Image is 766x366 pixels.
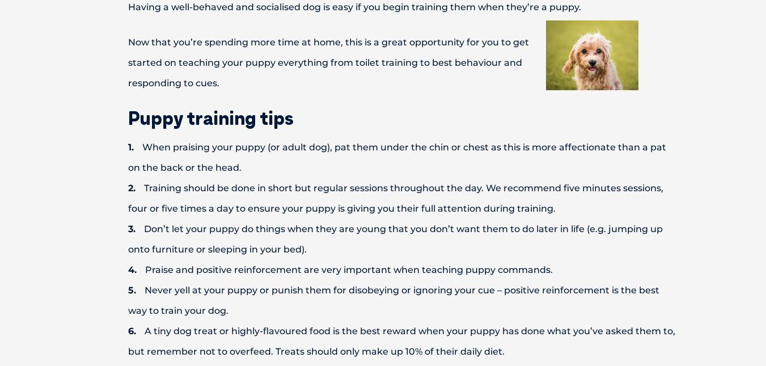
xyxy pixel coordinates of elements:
li: Praise and positive reinforcement are very important when teaching puppy commands. [128,260,678,280]
h2: Puppy training tips [88,109,678,127]
li: A tiny dog treat or highly-flavoured food is the best reward when your puppy has done what you’ve... [128,321,678,362]
li: When praising your puppy (or adult dog), pat them under the chin or chest as this is more affecti... [128,137,678,178]
li: Never yell at your puppy or punish them for disobeying or ignoring your cue – positive reinforcem... [128,280,678,321]
li: Don’t let your puppy do things when they are young that you don’t want them to do later in life (... [128,219,678,260]
p: Now that you’re spending more time at home, this is a great opportunity for you to get started on... [88,32,678,94]
li: Training should be done in short but regular sessions throughout the day. We recommend five minut... [128,178,678,219]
